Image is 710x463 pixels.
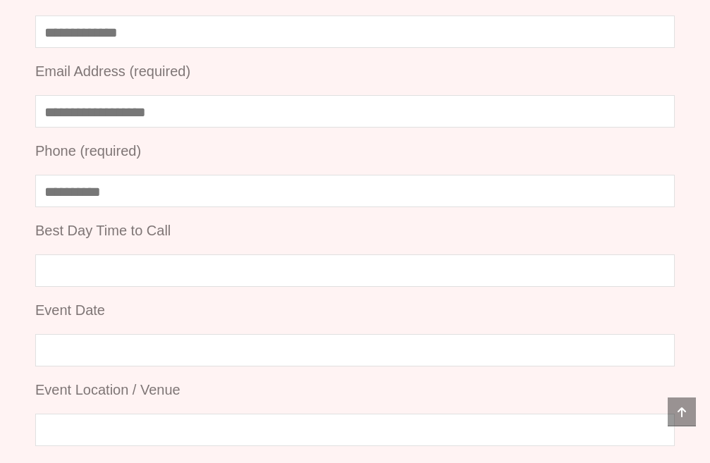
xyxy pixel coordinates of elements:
[35,221,675,240] p: Best Day Time to Call
[35,381,675,400] p: Event Location / Venue
[35,301,675,320] p: Event Date
[35,62,675,81] p: Email Address (required)
[35,142,675,161] p: Phone (required)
